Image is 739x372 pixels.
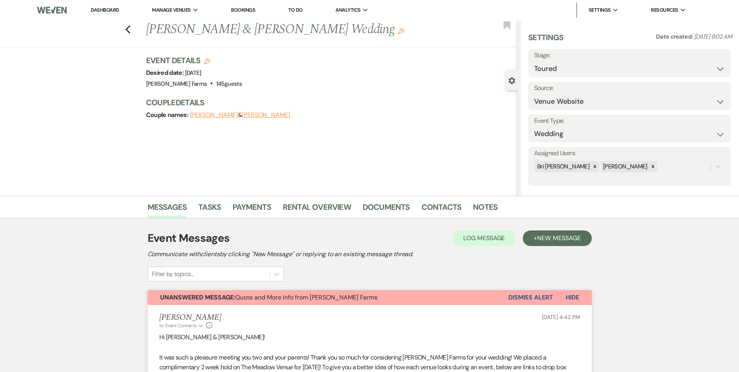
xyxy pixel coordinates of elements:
a: Contacts [422,201,462,218]
h3: Settings [528,32,564,49]
span: Log Message [463,234,505,242]
a: Documents [363,201,410,218]
span: [DATE] [185,69,201,77]
h3: Couple Details [146,97,510,108]
h1: Event Messages [148,230,230,246]
span: Desired date: [146,69,185,77]
div: [PERSON_NAME] [601,161,649,172]
strong: Unanswered Message: [160,293,235,301]
a: Messages [148,201,187,218]
span: [DATE] 9:02 AM [694,33,732,41]
a: Rental Overview [283,201,351,218]
span: Couple names: [146,111,190,119]
button: to: Event Contacts [159,322,204,329]
div: Filter by topics... [152,269,194,279]
a: Tasks [198,201,221,218]
button: Edit [398,27,404,34]
h2: Communicate with clients by clicking "New Message" or replying to an existing message thread. [148,250,592,259]
span: to: Event Contacts [159,322,197,329]
span: New Message [537,234,580,242]
a: Notes [473,201,497,218]
button: Close lead details [508,76,515,84]
div: Bri [PERSON_NAME] [535,161,591,172]
span: Settings [589,6,611,14]
span: 145 guests [216,80,242,88]
h1: [PERSON_NAME] & [PERSON_NAME] Wedding [146,20,440,39]
span: Quote and More Info from [PERSON_NAME] Farms [160,293,377,301]
span: Hide [566,293,579,301]
a: To Do [288,7,303,13]
label: Event Type: [534,115,725,127]
button: +New Message [523,230,591,246]
label: Assigned Users: [534,148,725,159]
a: Payments [233,201,271,218]
a: Dashboard [91,7,119,14]
button: Unanswered Message:Quote and More Info from [PERSON_NAME] Farms [148,290,508,305]
button: [PERSON_NAME] [190,112,238,118]
span: Analytics [335,6,360,14]
button: Hide [553,290,592,305]
p: Hi [PERSON_NAME] & [PERSON_NAME]! [159,332,580,342]
img: Weven Logo [37,2,67,18]
span: Resources [651,6,678,14]
button: Dismiss Alert [508,290,553,305]
label: Stage: [534,50,725,61]
span: Date created: [656,33,694,41]
span: Manage Venues [152,6,190,14]
span: & [190,111,290,119]
button: Log Message [452,230,516,246]
h5: [PERSON_NAME] [159,313,221,322]
span: [DATE] 4:42 PM [542,314,580,321]
h3: Event Details [146,55,242,66]
span: [PERSON_NAME] Farms [146,80,207,88]
label: Source: [534,83,725,94]
button: [PERSON_NAME] [242,112,290,118]
a: Bookings [231,7,255,13]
